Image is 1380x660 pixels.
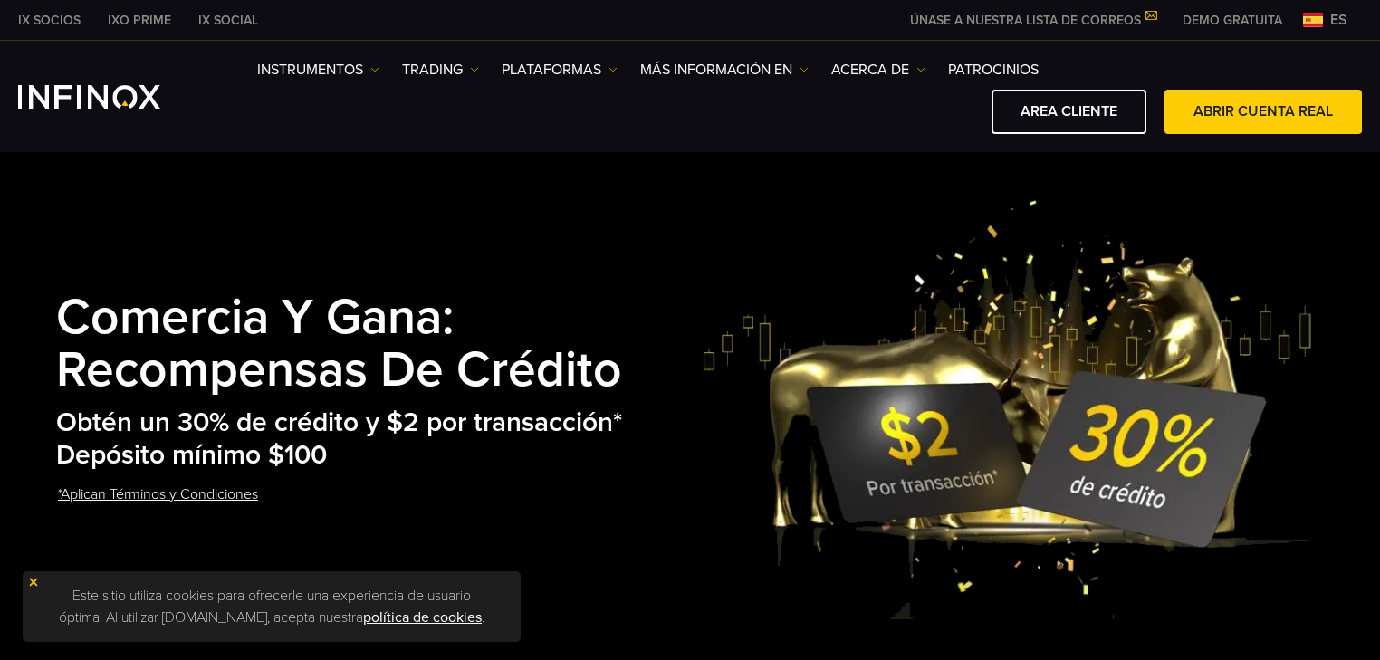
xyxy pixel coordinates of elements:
a: Patrocinios [948,59,1039,81]
strong: Comercia y Gana: Recompensas de Crédito [56,288,622,400]
span: es [1323,9,1355,31]
h2: Obtén un 30% de crédito y $2 por transacción* Depósito mínimo $100 [56,407,701,473]
a: PLATAFORMAS [502,59,618,81]
a: AREA CLIENTE [992,90,1146,134]
a: *Aplican Términos y Condiciones [56,473,260,517]
a: Instrumentos [257,59,379,81]
a: INFINOX MENU [1169,11,1296,30]
a: política de cookies [363,608,482,627]
a: ACERCA DE [831,59,925,81]
a: INFINOX [94,11,185,30]
p: Este sitio utiliza cookies para ofrecerle una experiencia de usuario óptima. Al utilizar [DOMAIN_... [32,580,512,633]
a: INFINOX [185,11,272,30]
img: yellow close icon [27,576,40,588]
a: TRADING [402,59,479,81]
a: ABRIR CUENTA REAL [1164,90,1362,134]
a: INFINOX [5,11,94,30]
a: ÚNASE A NUESTRA LISTA DE CORREOS [896,13,1169,28]
a: Más información en [640,59,809,81]
a: INFINOX Logo [18,85,203,109]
